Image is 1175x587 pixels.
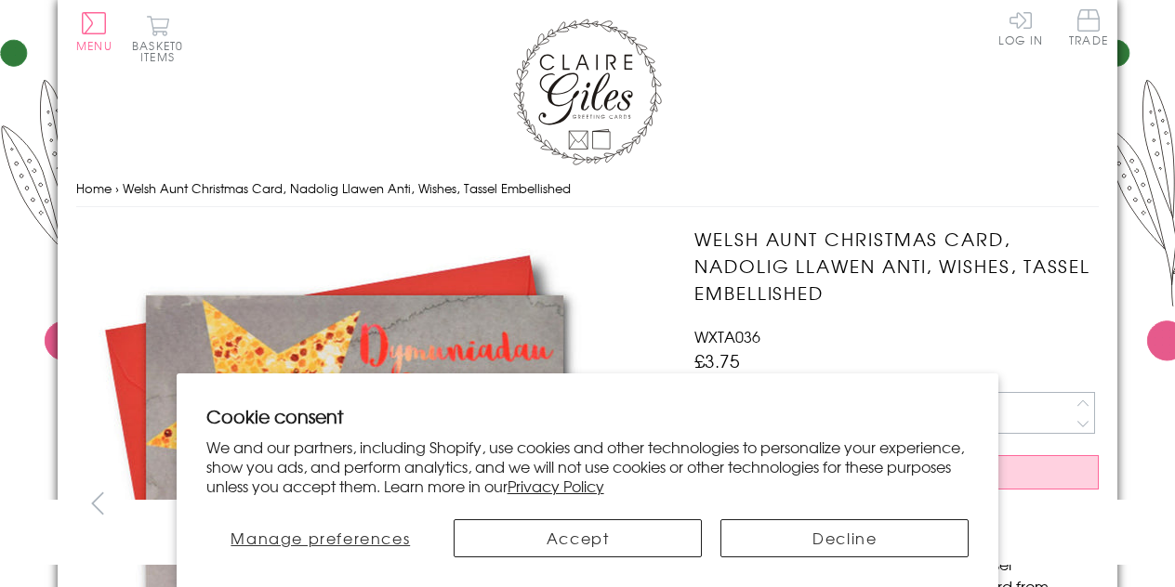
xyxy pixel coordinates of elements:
h1: Welsh Aunt Christmas Card, Nadolig Llawen Anti, Wishes, Tassel Embellished [694,226,1099,306]
a: Home [76,179,112,197]
span: Welsh Aunt Christmas Card, Nadolig Llawen Anti, Wishes, Tassel Embellished [123,179,571,197]
button: prev [76,482,118,524]
a: Trade [1069,9,1108,49]
span: Manage preferences [231,527,410,549]
h2: Cookie consent [206,403,970,429]
button: Menu [76,12,112,51]
button: Accept [454,519,702,557]
span: Trade [1069,9,1108,46]
img: Claire Giles Greetings Cards [513,19,662,165]
button: Decline [720,519,969,557]
p: We and our partners, including Shopify, use cookies and other technologies to personalize your ex... [206,437,970,495]
button: Basket0 items [132,15,183,62]
button: Manage preferences [206,519,435,557]
span: › [115,179,119,197]
span: WXTA036 [694,325,760,347]
a: Log In [998,9,1043,46]
nav: breadcrumbs [76,170,1099,208]
span: 0 items [140,37,183,65]
span: Menu [76,37,112,54]
a: Privacy Policy [508,475,604,497]
span: £3.75 [694,347,740,373]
